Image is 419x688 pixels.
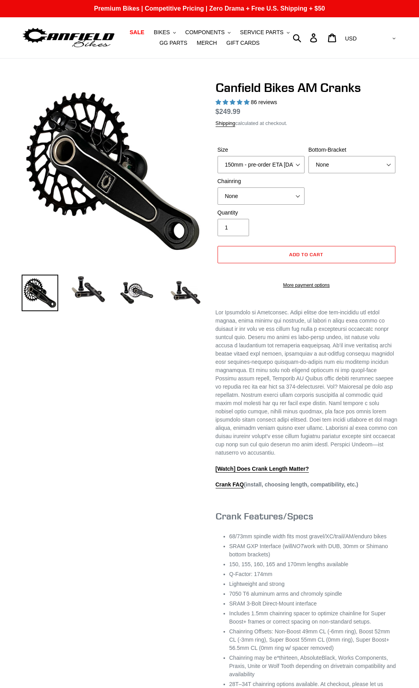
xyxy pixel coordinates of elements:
li: 68/73mm spindle width fits most gravel/XC/trail/AM/enduro bikes [229,532,398,541]
li: SRAM 3-Bolt Direct-Mount interface [229,600,398,608]
label: Size [218,146,305,154]
a: Crank FAQ [216,481,244,488]
p: Lor Ipsumdolo si Ametconsec. Adipi elitse doe tem-incididu utl etdol magnaa, enima minimv qui nos... [216,308,398,457]
h3: Crank Features/Specs [216,510,398,522]
img: Canfield Bikes [22,26,116,50]
a: [Watch] Does Crank Length Matter? [216,466,309,473]
img: Load image into Gallery viewer, Canfield Bikes AM Cranks [22,275,58,311]
a: More payment options [218,282,396,289]
button: BIKES [150,27,180,38]
h1: Canfield Bikes AM Cranks [216,80,398,95]
button: COMPONENTS [181,27,234,38]
button: SERVICE PARTS [236,27,293,38]
a: MERCH [193,38,221,48]
span: SERVICE PARTS [240,29,283,36]
li: Q-Factor: 174mm [229,570,398,578]
span: GG PARTS [159,40,187,46]
a: GG PARTS [155,38,191,48]
span: Add to cart [289,251,323,257]
img: Load image into Gallery viewer, CANFIELD-AM_DH-CRANKS [167,275,203,311]
span: SALE [129,29,144,36]
a: GIFT CARDS [222,38,264,48]
li: Lightweight and strong [229,580,398,588]
label: Bottom-Bracket [308,146,395,154]
a: Shipping [216,120,236,127]
span: 86 reviews [251,99,277,105]
span: $249.99 [216,108,240,116]
span: COMPONENTS [185,29,225,36]
label: Quantity [218,209,305,217]
li: Chainring Offsets: Non-Boost 49mm CL (-6mm ring), Boost 52mm CL (-3mm ring), Super Boost 55mm CL ... [229,627,398,652]
label: Chainring [218,177,305,185]
button: Add to cart [218,246,396,263]
strong: (install, choosing length, compatibility, etc.) [216,481,358,488]
em: NOT [292,543,304,549]
li: Chainring may be e*thirteen, AbsoluteBlack, Works Components, Praxis, Unite or Wolf Tooth dependi... [229,654,398,679]
span: MERCH [197,40,217,46]
span: 4.97 stars [216,99,251,105]
span: GIFT CARDS [226,40,260,46]
img: Load image into Gallery viewer, Canfield Bikes AM Cranks [118,275,155,311]
li: SRAM GXP Interface (will work with DUB, 30mm or Shimano bottom brackets) [229,542,398,559]
li: Includes 1.5mm chainring spacer to optimize chainline for Super Boost+ frames or correct spacing ... [229,609,398,626]
li: 150, 155, 160, 165 and 170mm lengths available [229,560,398,569]
span: BIKES [154,29,170,36]
li: 7050 T6 aluminum arms and chromoly spindle [229,590,398,598]
a: SALE [126,27,148,38]
img: Load image into Gallery viewer, Canfield Cranks [70,275,107,304]
div: calculated at checkout. [216,119,398,127]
